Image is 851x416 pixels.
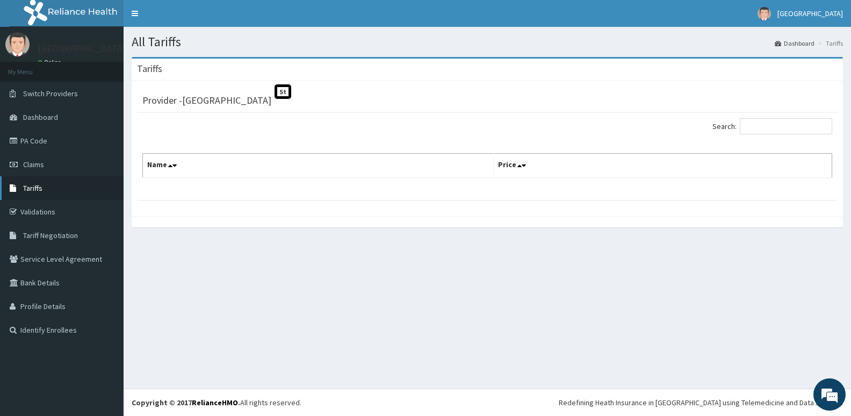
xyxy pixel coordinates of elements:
[758,7,771,20] img: User Image
[777,9,843,18] span: [GEOGRAPHIC_DATA]
[143,154,494,178] th: Name
[23,183,42,193] span: Tariffs
[137,64,162,74] h3: Tariffs
[124,389,851,416] footer: All rights reserved.
[38,44,126,53] p: [GEOGRAPHIC_DATA]
[275,84,291,99] span: St
[816,39,843,48] li: Tariffs
[23,112,58,122] span: Dashboard
[5,32,30,56] img: User Image
[23,89,78,98] span: Switch Providers
[494,154,832,178] th: Price
[559,397,843,408] div: Redefining Heath Insurance in [GEOGRAPHIC_DATA] using Telemedicine and Data Science!
[23,160,44,169] span: Claims
[132,398,240,407] strong: Copyright © 2017 .
[132,35,843,49] h1: All Tariffs
[23,231,78,240] span: Tariff Negotiation
[192,398,238,407] a: RelianceHMO
[142,96,271,105] h3: Provider - [GEOGRAPHIC_DATA]
[38,59,63,66] a: Online
[740,118,832,134] input: Search:
[712,118,832,134] label: Search:
[775,39,814,48] a: Dashboard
